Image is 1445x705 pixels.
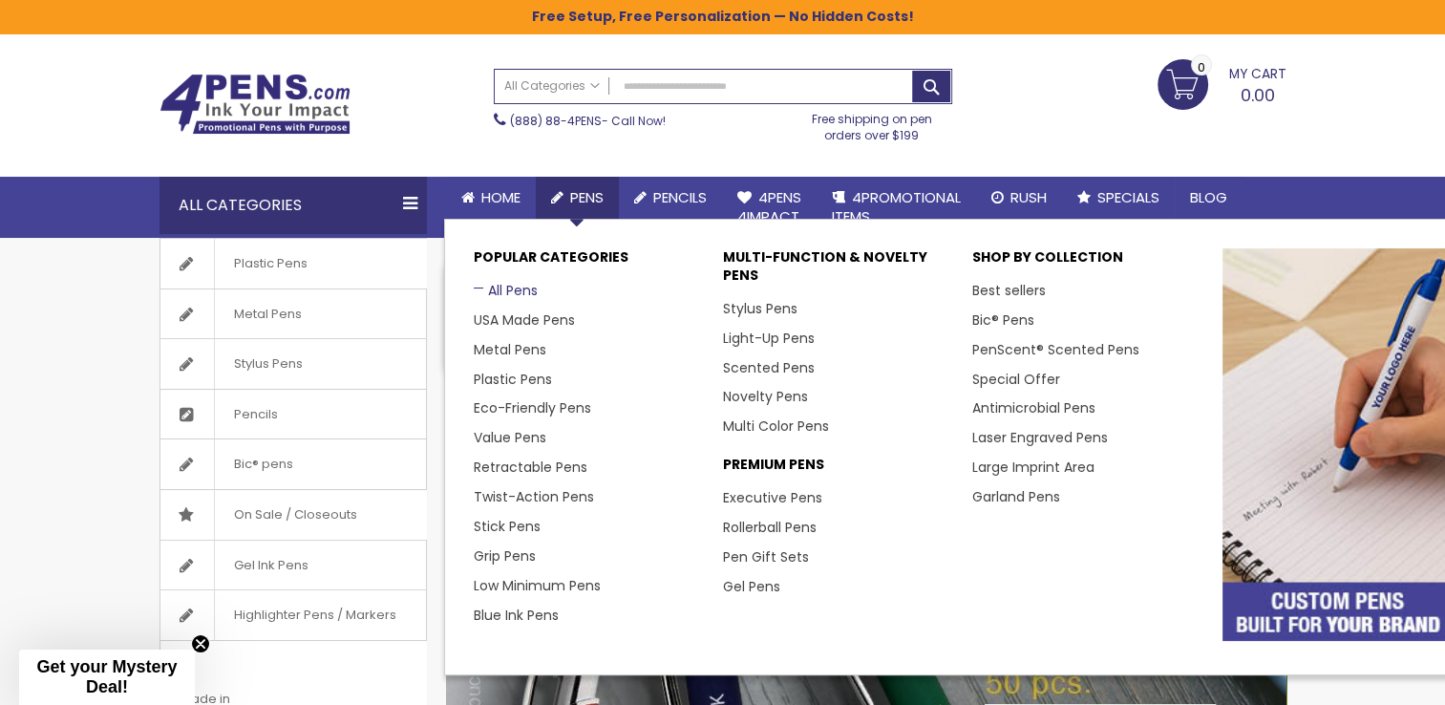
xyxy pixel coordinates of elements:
a: Pen Gift Sets [723,547,809,566]
img: 4Pens Custom Pens and Promotional Products [159,74,351,135]
a: Stick Pens [474,517,541,536]
a: Best sellers [972,281,1046,300]
a: Grip Pens [474,546,536,566]
a: Stylus Pens [723,299,797,318]
span: 0.00 [1241,83,1275,107]
a: Pencils [619,177,722,219]
a: Antimicrobial Pens [972,398,1095,417]
a: Highlighter Pens / Markers [160,590,426,640]
p: Popular Categories [474,248,704,276]
span: Blog [1190,187,1227,207]
span: Specials [1097,187,1159,207]
span: Stylus Pens [214,339,322,389]
a: Eco-Friendly Pens [474,398,591,417]
span: 0 [1198,58,1205,76]
a: All Categories [495,70,609,101]
span: Highlighter Pens / Markers [214,590,415,640]
a: Laser Engraved Pens [972,428,1108,447]
span: Metal Pens [214,289,321,339]
a: (888) 88-4PENS [510,113,602,129]
span: Get your Mystery Deal! [36,657,177,696]
div: Free shipping on pen orders over $199 [792,104,952,142]
a: USA Made Pens [474,310,575,330]
span: Bic® pens [214,439,312,489]
p: Multi-Function & Novelty Pens [723,248,953,294]
a: Special Offer [972,370,1060,389]
a: Large Imprint Area [972,458,1094,477]
a: Specials [1062,177,1175,219]
a: Novelty Pens [723,387,808,406]
span: Gel Ink Pens [214,541,328,590]
a: Pens [536,177,619,219]
a: Bic® Pens [972,310,1034,330]
a: Low Minimum Pens [474,576,601,595]
a: Stylus Pens [160,339,426,389]
span: Pencils [653,187,707,207]
a: Twist-Action Pens [474,487,594,506]
a: PenScent® Scented Pens [972,340,1139,359]
span: All Categories [504,78,600,94]
a: Gel Ink Pens [160,541,426,590]
a: Metal Pens [474,340,546,359]
a: Scented Pens [723,358,815,377]
span: Pens [570,187,604,207]
span: 4PROMOTIONAL ITEMS [832,187,961,226]
a: All Pens [474,281,538,300]
a: On Sale / Closeouts [160,490,426,540]
a: Rush [976,177,1062,219]
a: Home [446,177,536,219]
a: Gel Pens [723,577,780,596]
p: Premium Pens [723,456,953,483]
a: Plastic Pens [474,370,552,389]
span: - Call Now! [510,113,666,129]
p: Shop By Collection [972,248,1202,276]
a: Metal Pens [160,289,426,339]
span: Plastic Pens [214,239,327,288]
div: All Categories [159,177,427,234]
span: Pencils [214,390,297,439]
a: Rollerball Pens [723,518,817,537]
a: Executive Pens [723,488,822,507]
a: Retractable Pens [474,458,587,477]
a: Pencils [160,390,426,439]
a: 0.00 0 [1158,59,1286,107]
span: Home [481,187,521,207]
a: Plastic Pens [160,239,426,288]
a: Garland Pens [972,487,1060,506]
span: Rush [1010,187,1047,207]
span: On Sale / Closeouts [214,490,376,540]
a: Multi Color Pens [723,417,829,436]
button: Close teaser [191,634,210,653]
a: 4PROMOTIONALITEMS [817,177,976,239]
a: 4Pens4impact [722,177,817,239]
a: Bic® pens [160,439,426,489]
span: 4Pens 4impact [737,187,801,226]
div: Get your Mystery Deal!Close teaser [19,650,195,705]
a: Blue Ink Pens [474,606,559,625]
a: Blog [1175,177,1243,219]
a: Light-Up Pens [723,329,815,348]
a: Value Pens [474,428,546,447]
